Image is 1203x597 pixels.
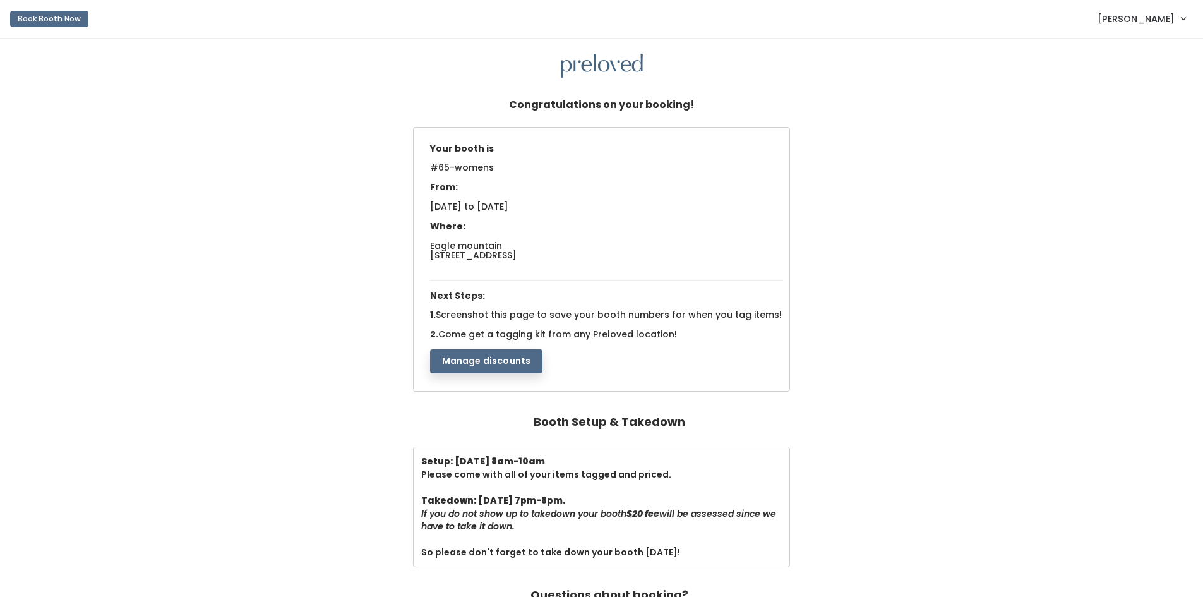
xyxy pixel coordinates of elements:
b: $20 fee [626,507,659,520]
span: Come get a tagging kit from any Preloved location! [438,328,677,341]
span: #65-womens [430,161,494,181]
span: From: [430,181,458,193]
h4: Booth Setup & Takedown [534,409,685,435]
button: Manage discounts [430,349,543,373]
b: Setup: [DATE] 8am-10am [421,455,545,467]
span: Eagle mountain [STREET_ADDRESS] [430,239,517,262]
span: [PERSON_NAME] [1098,12,1175,26]
h5: Congratulations on your booking! [509,93,695,117]
a: Manage discounts [430,354,543,367]
div: 1. 2. [424,138,790,373]
span: Screenshot this page to save your booth numbers for when you tag items! [436,308,782,321]
span: Next Steps: [430,289,485,302]
span: [DATE] to [DATE] [430,200,508,213]
img: preloved logo [561,54,643,78]
span: Your booth is [430,142,494,155]
i: If you do not show up to takedown your booth will be assessed since we have to take it down. [421,507,776,533]
b: Takedown: [DATE] 7pm-8pm. [421,494,565,507]
a: Book Booth Now [10,5,88,33]
a: [PERSON_NAME] [1085,5,1198,32]
span: Where: [430,220,465,232]
button: Book Booth Now [10,11,88,27]
div: Please come with all of your items tagged and priced. So please don't forget to take down your bo... [421,455,782,559]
